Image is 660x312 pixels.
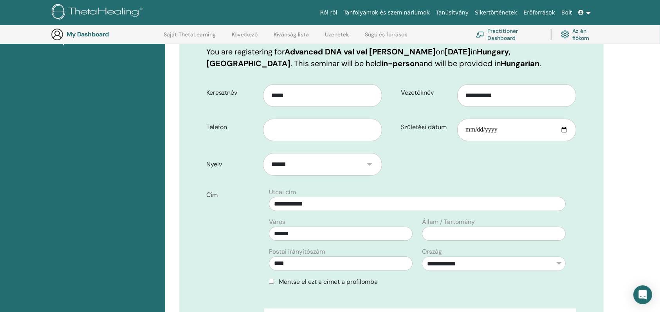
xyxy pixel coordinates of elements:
a: Ról ről [317,5,341,20]
a: Tanúsítvány [433,5,472,20]
b: in-person [382,58,420,69]
label: Utcai cím [269,188,296,197]
a: Tanfolyamok és szemináriumok [341,5,433,20]
label: Ország [422,247,442,256]
label: Telefon [201,120,263,135]
a: Üzenetek [325,31,349,44]
a: Az én fiókom [561,26,601,43]
label: Város [269,217,285,227]
a: Bolt [558,5,575,20]
a: Saját ThetaLearning [164,31,216,44]
label: Születési dátum [395,120,457,135]
span: Mentse el ezt a címet a profilomba [279,278,378,286]
a: Kívánság lista [274,31,309,44]
p: You are registering for on in . This seminar will be held and will be provided in . [207,46,577,69]
label: Nyelv [201,157,263,172]
img: chalkboard-teacher.svg [476,31,484,38]
img: logo.png [52,4,145,22]
b: Advanced DNA val vel [PERSON_NAME] [285,47,436,57]
label: Cím [201,188,264,202]
a: Sikertörténetek [472,5,520,20]
b: [DATE] [445,47,471,57]
label: Vezetéknév [395,85,457,100]
b: Hungary, [GEOGRAPHIC_DATA] [207,47,511,69]
label: Állam / Tartomány [422,217,475,227]
h3: My Dashboard [67,31,145,38]
a: Súgó és források [365,31,407,44]
a: Következő [232,31,258,44]
img: cog.svg [561,29,569,41]
a: Practitioner Dashboard [476,26,541,43]
label: Postai irányítószám [269,247,325,256]
div: Open Intercom Messenger [633,285,652,304]
label: Keresztnév [201,85,263,100]
img: generic-user-icon.jpg [51,28,63,41]
a: Erőforrások [521,5,558,20]
b: Hungarian [501,58,540,69]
